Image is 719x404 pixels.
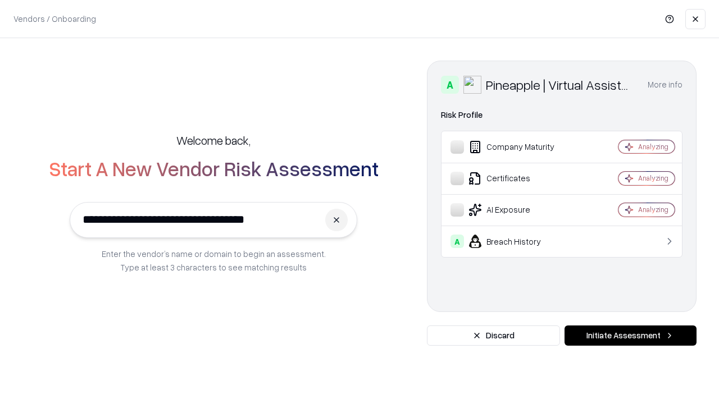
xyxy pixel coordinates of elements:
div: Pineapple | Virtual Assistant Agency [486,76,634,94]
p: Enter the vendor’s name or domain to begin an assessment. Type at least 3 characters to see match... [102,247,326,274]
div: Certificates [450,172,585,185]
div: A [450,235,464,248]
h2: Start A New Vendor Risk Assessment [49,157,379,180]
button: Initiate Assessment [565,325,697,346]
button: Discard [427,325,560,346]
div: Breach History [450,235,585,248]
div: Analyzing [638,205,668,214]
div: Analyzing [638,142,668,151]
div: Risk Profile [441,108,682,122]
p: Vendors / Onboarding [13,13,96,25]
div: A [441,76,459,94]
button: More info [648,75,682,95]
h5: Welcome back, [176,132,251,148]
img: Pineapple | Virtual Assistant Agency [463,76,481,94]
div: Company Maturity [450,140,585,154]
div: AI Exposure [450,203,585,217]
div: Analyzing [638,173,668,183]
